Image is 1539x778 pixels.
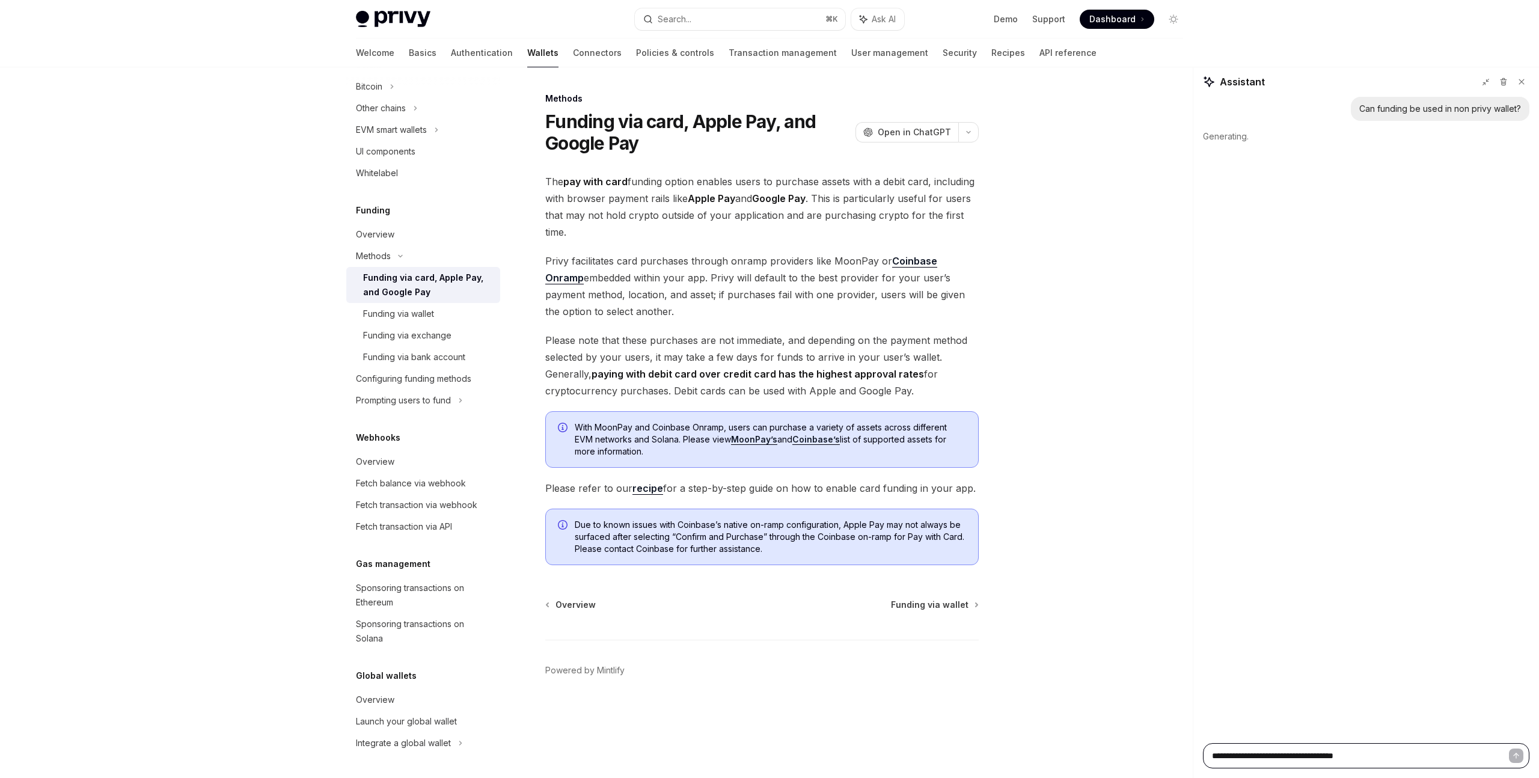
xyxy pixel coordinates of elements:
[855,122,958,142] button: Open in ChatGPT
[346,494,500,516] a: Fetch transaction via webhook
[688,192,735,204] strong: Apple Pay
[636,38,714,67] a: Policies & controls
[1220,75,1265,89] span: Assistant
[545,93,979,105] div: Methods
[346,473,500,494] a: Fetch balance via webhook
[346,162,500,184] a: Whitelabel
[545,332,979,399] span: Please note that these purchases are not immediate, and depending on the payment method selected ...
[356,166,398,180] div: Whitelabel
[346,325,500,346] a: Funding via exchange
[356,38,394,67] a: Welcome
[363,271,493,299] div: Funding via card, Apple Pay, and Google Pay
[356,372,471,386] div: Configuring funding methods
[346,224,500,245] a: Overview
[356,693,394,707] div: Overview
[575,421,966,458] span: With MoonPay and Coinbase Onramp, users can purchase a variety of assets across different EVM net...
[409,38,436,67] a: Basics
[346,267,500,303] a: Funding via card, Apple Pay, and Google Pay
[555,599,596,611] span: Overview
[356,581,493,610] div: Sponsoring transactions on Ethereum
[545,173,979,240] span: The funding option enables users to purchase assets with a debit card, including with browser pay...
[991,38,1025,67] a: Recipes
[943,38,977,67] a: Security
[346,613,500,649] a: Sponsoring transactions on Solana
[825,14,838,24] span: ⌘ K
[356,617,493,646] div: Sponsoring transactions on Solana
[1032,13,1065,25] a: Support
[356,498,477,512] div: Fetch transaction via webhook
[346,577,500,613] a: Sponsoring transactions on Ethereum
[792,434,840,445] a: Coinbase’s
[356,101,406,115] div: Other chains
[994,13,1018,25] a: Demo
[658,12,691,26] div: Search...
[575,519,966,555] span: Due to known issues with Coinbase’s native on-ramp configuration, Apple Pay may not always be sur...
[1203,121,1529,152] div: Generating.
[356,203,390,218] h5: Funding
[346,711,500,732] a: Launch your global wallet
[346,303,500,325] a: Funding via wallet
[851,8,904,30] button: Ask AI
[1164,10,1183,29] button: Toggle dark mode
[346,141,500,162] a: UI components
[635,8,845,30] button: Search...⌘K
[545,253,979,320] span: Privy facilitates card purchases through onramp providers like MoonPay or embedded within your ap...
[346,451,500,473] a: Overview
[872,13,896,25] span: Ask AI
[363,350,465,364] div: Funding via bank account
[356,476,466,491] div: Fetch balance via webhook
[363,307,434,321] div: Funding via wallet
[558,520,570,532] svg: Info
[592,368,924,380] strong: paying with debit card over credit card has the highest approval rates
[346,346,500,368] a: Funding via bank account
[545,480,979,497] span: Please refer to our for a step-by-step guide on how to enable card funding in your app.
[891,599,968,611] span: Funding via wallet
[1039,38,1097,67] a: API reference
[632,482,663,495] a: recipe
[356,455,394,469] div: Overview
[545,664,625,676] a: Powered by Mintlify
[356,430,400,445] h5: Webhooks
[729,38,837,67] a: Transaction management
[346,516,500,538] a: Fetch transaction via API
[356,79,382,94] div: Bitcoin
[363,328,451,343] div: Funding via exchange
[752,192,806,204] strong: Google Pay
[851,38,928,67] a: User management
[558,423,570,435] svg: Info
[891,599,978,611] a: Funding via wallet
[1089,13,1136,25] span: Dashboard
[356,249,391,263] div: Methods
[356,736,451,750] div: Integrate a global wallet
[356,669,417,683] h5: Global wallets
[1509,749,1523,763] button: Send message
[356,11,430,28] img: light logo
[546,599,596,611] a: Overview
[1359,103,1521,115] div: Can funding be used in non privy wallet?
[356,123,427,137] div: EVM smart wallets
[878,126,951,138] span: Open in ChatGPT
[356,144,415,159] div: UI components
[356,227,394,242] div: Overview
[573,38,622,67] a: Connectors
[356,557,430,571] h5: Gas management
[545,111,851,154] h1: Funding via card, Apple Pay, and Google Pay
[1080,10,1154,29] a: Dashboard
[356,393,451,408] div: Prompting users to fund
[346,368,500,390] a: Configuring funding methods
[563,176,628,188] strong: pay with card
[356,519,452,534] div: Fetch transaction via API
[346,689,500,711] a: Overview
[451,38,513,67] a: Authentication
[527,38,558,67] a: Wallets
[731,434,777,445] a: MoonPay’s
[356,714,457,729] div: Launch your global wallet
